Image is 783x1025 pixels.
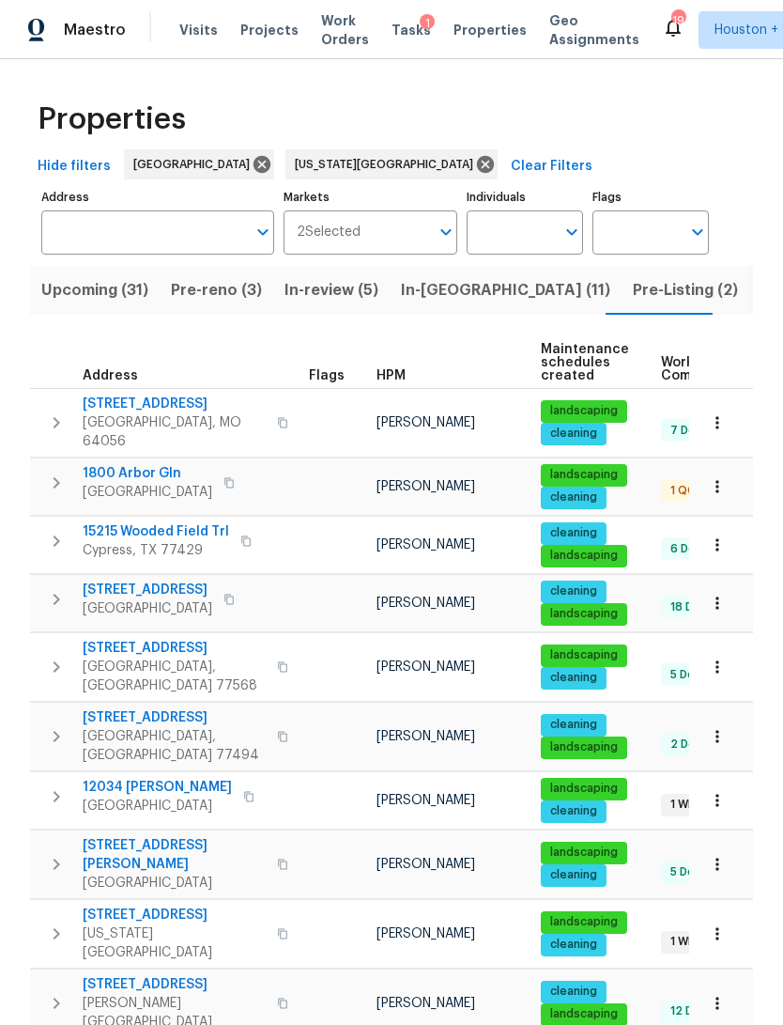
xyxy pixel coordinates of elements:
span: cleaning [543,426,605,442]
span: 1 WIP [663,934,705,950]
span: [STREET_ADDRESS] [83,639,266,658]
span: [STREET_ADDRESS] [83,708,266,727]
div: 1 [420,14,435,33]
span: Hide filters [38,155,111,179]
span: Visits [179,21,218,39]
span: [US_STATE][GEOGRAPHIC_DATA] [295,155,481,174]
span: Pre-reno (3) [171,277,262,303]
span: Flags [309,369,345,382]
span: HPM [376,369,406,382]
span: 5 Done [663,864,716,880]
span: [PERSON_NAME] [376,416,475,429]
span: landscaping [543,606,625,622]
span: [PERSON_NAME] [376,927,475,940]
span: landscaping [543,548,625,564]
span: [GEOGRAPHIC_DATA] [83,599,212,618]
span: Maintenance schedules created [541,343,629,382]
button: Open [559,219,585,245]
span: landscaping [543,739,625,755]
span: 12034 [PERSON_NAME] [83,778,232,797]
span: cleaning [543,803,605,819]
button: Clear Filters [503,149,600,184]
span: 7 Done [663,423,717,439]
span: Clear Filters [511,155,592,179]
span: In-[GEOGRAPHIC_DATA] (11) [401,277,610,303]
div: [GEOGRAPHIC_DATA] [124,149,274,179]
span: [US_STATE][GEOGRAPHIC_DATA] [83,924,266,962]
span: [GEOGRAPHIC_DATA], [GEOGRAPHIC_DATA] 77568 [83,658,266,695]
span: cleaning [543,984,605,1000]
div: 19 [671,11,684,30]
span: Pre-Listing (2) [633,277,738,303]
span: [PERSON_NAME] [376,730,475,743]
span: cleaning [543,583,605,599]
span: [GEOGRAPHIC_DATA] [83,483,212,502]
span: cleaning [543,937,605,953]
span: 2 Done [663,737,717,753]
label: Flags [592,192,709,203]
span: Work Order Completion [661,356,779,382]
span: [GEOGRAPHIC_DATA], MO 64056 [83,413,266,451]
span: cleaning [543,717,605,733]
span: [STREET_ADDRESS] [83,906,266,924]
label: Markets [284,192,458,203]
span: Upcoming (31) [41,277,148,303]
span: Work Orders [321,11,369,49]
span: [PERSON_NAME] [376,597,475,610]
span: 6 Done [663,541,717,557]
span: [PERSON_NAME] [376,794,475,807]
span: [PERSON_NAME] [376,858,475,871]
span: 12 Done [663,1003,722,1019]
span: [PERSON_NAME] [376,538,475,551]
span: 18 Done [663,599,722,615]
button: Hide filters [30,149,118,184]
span: landscaping [543,403,625,419]
span: [STREET_ADDRESS][PERSON_NAME] [83,836,266,874]
span: 15215 Wooded Field Trl [83,522,229,541]
span: 2 Selected [297,225,361,241]
button: Open [433,219,459,245]
span: Geo Assignments [549,11,639,49]
span: landscaping [543,914,625,930]
span: 1 QC [663,483,703,499]
span: [PERSON_NAME] [376,997,475,1010]
span: 5 Done [663,667,716,683]
span: Cypress, TX 77429 [83,541,229,560]
button: Open [250,219,276,245]
span: [GEOGRAPHIC_DATA] [83,797,232,815]
span: Tasks [391,23,431,37]
span: 1800 Arbor Gln [83,464,212,483]
span: In-review (5) [284,277,378,303]
span: [STREET_ADDRESS] [83,395,266,413]
span: [GEOGRAPHIC_DATA], [GEOGRAPHIC_DATA] 77494 [83,727,266,765]
span: [PERSON_NAME] [376,660,475,674]
span: landscaping [543,467,625,483]
label: Individuals [467,192,583,203]
span: [STREET_ADDRESS] [83,581,212,599]
label: Address [41,192,274,203]
span: cleaning [543,525,605,541]
span: [GEOGRAPHIC_DATA] [83,874,266,893]
span: cleaning [543,670,605,686]
span: [PERSON_NAME] [376,480,475,493]
span: 1 WIP [663,797,705,813]
span: Properties [38,110,186,129]
span: Properties [453,21,527,39]
span: cleaning [543,867,605,883]
span: Maestro [64,21,126,39]
span: landscaping [543,845,625,861]
span: landscaping [543,647,625,663]
button: Open [684,219,711,245]
div: [US_STATE][GEOGRAPHIC_DATA] [285,149,498,179]
span: landscaping [543,781,625,797]
span: cleaning [543,489,605,505]
span: Projects [240,21,299,39]
span: [GEOGRAPHIC_DATA] [133,155,257,174]
span: Address [83,369,138,382]
span: landscaping [543,1006,625,1022]
span: [STREET_ADDRESS] [83,975,266,994]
